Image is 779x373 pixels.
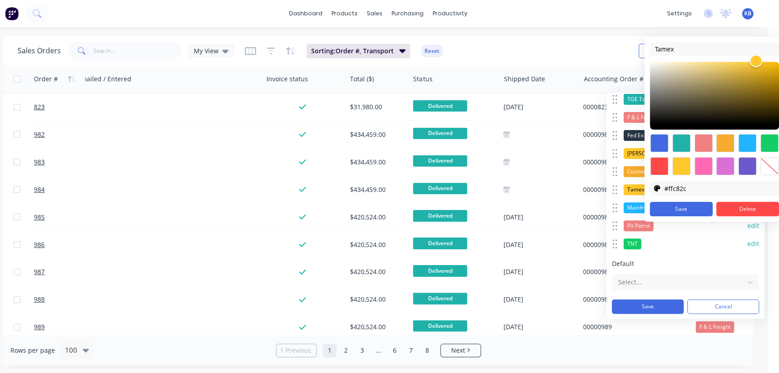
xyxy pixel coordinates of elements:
span: Delivered [413,265,467,276]
div: Customer Collect [623,166,674,177]
div: [DATE] [503,322,576,333]
span: Delivered [413,128,467,139]
div: Mainfreightedit [611,199,759,217]
a: 982 [34,121,88,148]
div: $420,524.00 [350,295,403,304]
div: [DATE] [503,211,576,223]
span: Delivered [413,183,467,194]
a: 985 [34,204,88,231]
div: Total ($) [350,75,374,84]
span: 823 [34,103,45,112]
div: [PERSON_NAME]edit [611,145,759,163]
a: Page 6 [388,344,401,357]
button: Options [639,44,684,58]
span: 988 [34,295,45,304]
div: 00000989 [583,322,683,331]
div: Pit Patrol [623,220,653,231]
a: Page 2 [339,344,353,357]
span: 982 [34,130,45,139]
div: [PERSON_NAME] [623,148,673,159]
div: [DATE] [503,239,576,250]
span: 984 [34,185,45,194]
button: edit [747,221,759,230]
a: Page 1 is your current page [323,344,336,357]
div: 00000985 [583,213,683,222]
div: 00000983 [583,158,683,167]
div: 00000987 [583,267,683,276]
div: TGE Toll [623,94,651,105]
div: #13ce66 [760,134,778,152]
div: products [327,7,362,20]
button: Reset [421,45,443,57]
a: Page 7 [404,344,418,357]
div: F & L Freightedit [611,108,759,126]
img: Factory [5,7,19,20]
span: 985 [34,213,45,222]
button: Cancel [687,299,759,314]
div: Order # [34,75,58,84]
span: Delivered [413,100,467,112]
span: Delivered [413,238,467,249]
div: Accounting Order # [583,75,643,84]
button: Save [650,202,713,216]
a: 823 [34,93,88,121]
div: Shipped Date [504,75,545,84]
div: TNTedit [611,235,759,253]
div: Mainfreight [623,202,660,213]
span: 986 [34,240,45,249]
div: [DATE] [503,102,576,113]
div: #ffc82c [672,157,690,175]
div: sales [362,7,387,20]
div: Emailed / Entered [77,75,131,84]
div: Pit Patroledit [611,217,759,235]
div: F & L Freight [695,321,734,333]
div: 00000982 [583,130,683,139]
span: Delivered [413,155,467,167]
div: 00000984 [583,185,683,194]
div: Invoice status [266,75,308,84]
div: [DATE] [503,294,576,305]
div: $434,459.00 [350,158,403,167]
span: Delivered [413,210,467,221]
div: $420,524.00 [350,267,403,276]
div: purchasing [387,7,428,20]
div: $31,980.00 [350,103,403,112]
h1: Sales Orders [18,47,61,55]
div: 00000986 [583,240,683,249]
div: F & L Freight [623,112,662,123]
button: edit [747,239,759,248]
div: $420,524.00 [350,322,403,331]
div: #da70d6 [716,157,734,175]
div: settings [662,7,696,20]
span: Next [451,346,465,355]
a: Jump forward [372,344,385,357]
span: Delivered [413,293,467,304]
div: #20b2aa [672,134,690,152]
ul: Pagination [272,344,485,357]
div: #ff69b4 [694,157,712,175]
a: Page 8 [420,344,434,357]
span: Default [611,259,759,268]
a: Next page [441,346,480,355]
button: Save [611,299,683,314]
span: Rows per page [10,346,55,355]
span: Sorting: Order #, Transport [311,47,394,56]
div: TGE Tolledit [611,90,759,108]
div: #1fb6ff [738,134,756,152]
span: 989 [34,322,45,331]
a: Previous page [276,346,316,355]
div: $420,524.00 [350,240,403,249]
div: #6a5acd [738,157,756,175]
div: $420,524.00 [350,213,403,222]
div: $434,459.00 [350,185,403,194]
div: #f6ab2f [716,134,734,152]
div: Tamexedit [611,181,759,199]
input: Option name [650,42,779,56]
span: 987 [34,267,45,276]
a: 984 [34,176,88,203]
span: 983 [34,158,45,167]
a: 988 [34,286,88,313]
div: transparent [760,157,778,175]
a: 987 [34,258,88,285]
div: productivity [428,7,472,20]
